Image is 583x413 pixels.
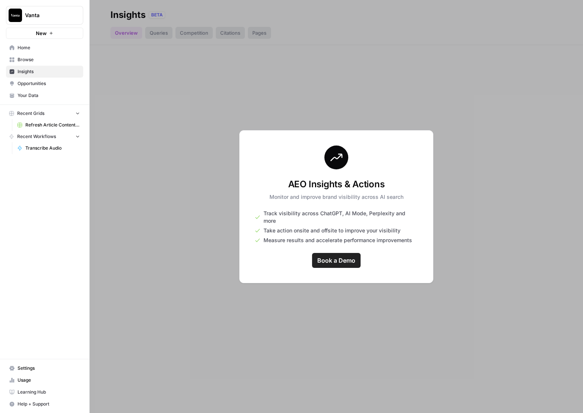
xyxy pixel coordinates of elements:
span: Opportunities [18,80,80,87]
button: Recent Grids [6,108,83,119]
span: Book a Demo [317,256,355,265]
span: Home [18,44,80,51]
span: Settings [18,365,80,372]
span: Browse [18,56,80,63]
a: Book a Demo [312,253,361,268]
span: Measure results and accelerate performance improvements [264,237,412,244]
a: Refresh Article Content (+ Webinar Quotes) [14,119,83,131]
button: Recent Workflows [6,131,83,142]
span: Help + Support [18,401,80,407]
span: Take action onsite and offsite to improve your visibility [264,227,400,234]
span: Usage [18,377,80,384]
p: Monitor and improve brand visibility across AI search [269,193,403,201]
span: New [36,29,47,37]
span: Vanta [25,12,70,19]
span: Recent Grids [17,110,44,117]
a: Opportunities [6,78,83,90]
a: Settings [6,362,83,374]
span: Track visibility across ChatGPT, AI Mode, Perplexity and more [264,210,418,225]
a: Your Data [6,90,83,101]
span: Refresh Article Content (+ Webinar Quotes) [25,122,80,128]
a: Insights [6,66,83,78]
a: Browse [6,54,83,66]
img: Vanta Logo [9,9,22,22]
button: Help + Support [6,398,83,410]
span: Recent Workflows [17,133,56,140]
h3: AEO Insights & Actions [269,178,403,190]
span: Transcribe Audio [25,145,80,151]
span: Insights [18,68,80,75]
button: Workspace: Vanta [6,6,83,25]
a: Home [6,42,83,54]
span: Learning Hub [18,389,80,395]
span: Your Data [18,92,80,99]
button: New [6,28,83,39]
a: Usage [6,374,83,386]
a: Learning Hub [6,386,83,398]
a: Transcribe Audio [14,142,83,154]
